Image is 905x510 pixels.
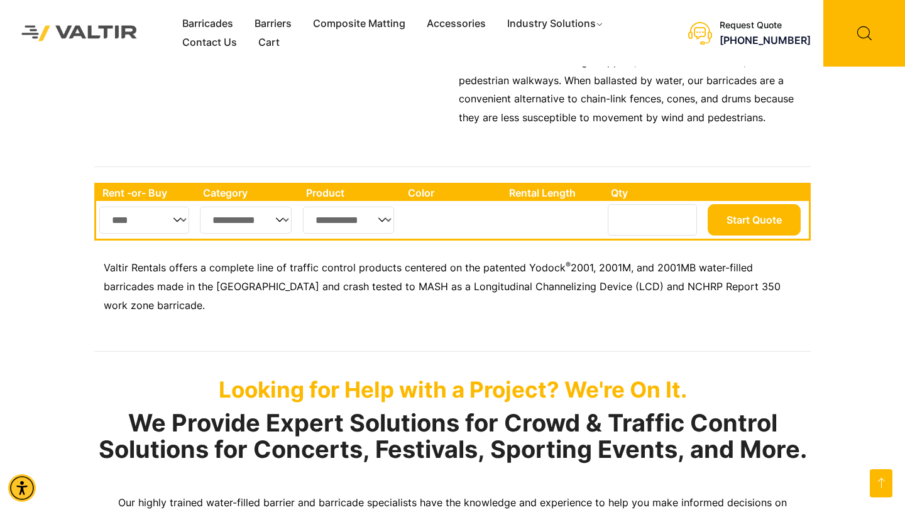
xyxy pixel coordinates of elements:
input: Number [608,204,697,236]
th: Product [300,185,402,201]
th: Rental Length [503,185,605,201]
div: Request Quote [720,20,811,31]
select: Single select [200,207,292,234]
select: Single select [99,207,189,234]
a: Open this option [870,469,892,497]
a: Accessories [416,14,496,33]
button: Start Quote [708,204,801,236]
a: Contact Us [172,33,248,52]
h2: We Provide Expert Solutions for Crowd & Traffic Control Solutions for Concerts, Festivals, Sporti... [94,410,811,463]
span: Valtir Rentals offers a complete line of traffic control products centered on the patented Yodock [104,261,566,274]
sup: ® [566,260,571,269]
a: call (888) 496-3625 [720,34,811,46]
p: Looking for Help with a Project? We're On It. [94,376,811,403]
p: Our heady-duty barricades are made in the [GEOGRAPHIC_DATA] and are highly rated for traffic cont... [459,15,804,128]
th: Rent -or- Buy [96,185,197,201]
a: Composite Matting [302,14,416,33]
img: Valtir Rentals [9,13,150,53]
th: Category [197,185,300,201]
a: Industry Solutions [496,14,615,33]
a: Barriers [244,14,302,33]
a: Cart [248,33,290,52]
select: Single select [303,207,394,234]
span: 2001, 2001M, and 2001MB water-filled barricades made in the [GEOGRAPHIC_DATA] and crash tested to... [104,261,781,312]
th: Qty [605,185,705,201]
th: Color [402,185,503,201]
a: Barricades [172,14,244,33]
div: Accessibility Menu [8,474,36,502]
